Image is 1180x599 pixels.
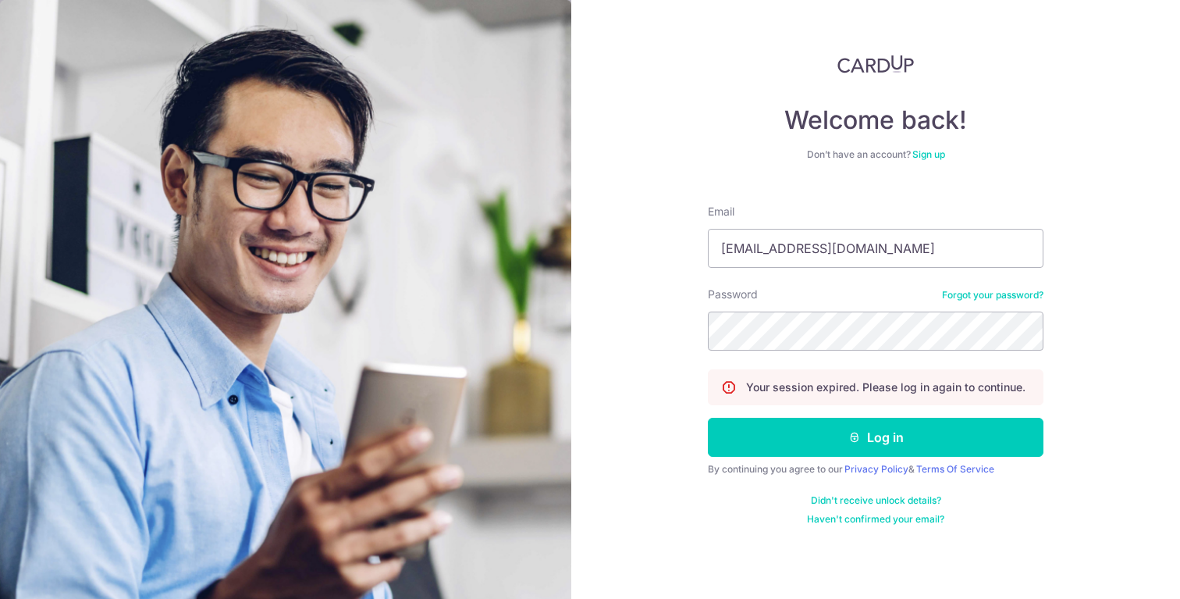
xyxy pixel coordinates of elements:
[708,229,1043,268] input: Enter your Email
[807,513,944,526] a: Haven't confirmed your email?
[708,105,1043,136] h4: Welcome back!
[837,55,914,73] img: CardUp Logo
[912,148,945,160] a: Sign up
[916,463,994,475] a: Terms Of Service
[708,418,1043,457] button: Log in
[708,287,758,302] label: Password
[746,380,1025,395] p: Your session expired. Please log in again to continue.
[708,204,734,219] label: Email
[708,463,1043,476] div: By continuing you agree to our &
[844,463,908,475] a: Privacy Policy
[811,494,941,507] a: Didn't receive unlock details?
[708,148,1043,161] div: Don’t have an account?
[942,289,1043,301] a: Forgot your password?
